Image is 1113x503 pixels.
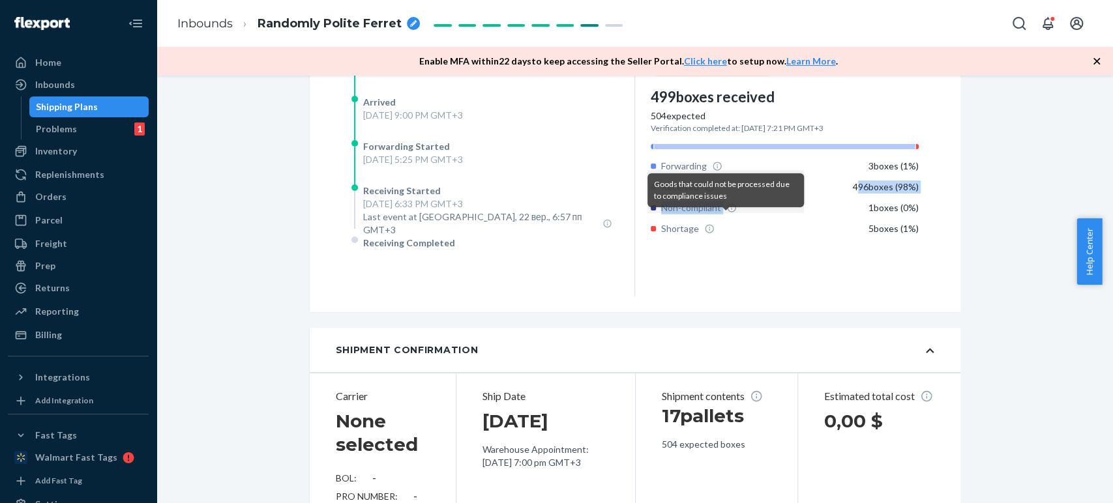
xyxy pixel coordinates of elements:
[336,343,479,356] div: Shipment Confirmation
[363,153,463,166] div: [DATE] 5:25 PM GMT+3
[868,160,919,173] div: 3 boxes ( 1 %)
[35,451,117,464] div: Walmart Fast Tags
[258,16,402,33] span: Randomly Polite Ferret
[654,179,797,202] div: Goods that could not be processed due to compliance issues
[363,185,441,196] span: Receiving Started
[36,100,98,113] div: Shipping Plans
[35,328,62,341] div: Billing
[651,160,722,173] div: Forwarding
[8,447,149,468] a: Walmart Fast Tags
[336,472,430,485] div: BOL:
[1006,10,1032,36] button: Open Search Box
[134,122,145,136] div: 1
[35,168,104,181] div: Replenishments
[35,214,63,227] div: Parcel
[482,443,608,469] p: Warehouse Appointment: [DATE] 7:00 pm GMT+3
[651,87,919,107] div: 499 boxes received
[651,122,919,134] div: Verification completed at: [DATE] 7:21 PM GMT+3
[8,324,149,345] a: Billing
[363,96,396,108] span: Arrived
[8,367,149,388] button: Integrations
[123,10,149,36] button: Close Navigation
[363,210,597,237] span: Last event at [GEOGRAPHIC_DATA], 22 вер., 6:57 пп GMT+3
[372,472,376,485] div: -
[35,475,82,486] div: Add Fast Tag
[8,141,149,162] a: Inventory
[363,141,450,152] span: Forwarding Started
[35,237,67,250] div: Freight
[8,425,149,446] button: Fast Tags
[177,16,233,31] a: Inbounds
[8,186,149,207] a: Orders
[419,55,838,68] p: Enable MFA within 22 days to keep accessing the Seller Portal. to setup now. .
[363,109,463,122] div: [DATE] 9:00 PM GMT+3
[662,389,772,404] p: Shipment contents
[35,429,77,442] div: Fast Tags
[868,222,919,235] div: 5 boxes ( 1 %)
[8,301,149,322] a: Reporting
[662,404,772,427] h1: 17 pallets
[363,197,612,210] div: [DATE] 6:33 PM GMT+3
[35,56,61,69] div: Home
[8,473,149,489] a: Add Fast Tag
[8,52,149,73] a: Home
[29,119,149,139] a: Problems1
[651,109,919,122] div: 504 expected
[8,278,149,298] a: Returns
[662,438,772,451] p: 504 expected boxes
[35,190,67,203] div: Orders
[363,237,455,248] span: Receiving Completed
[684,55,727,66] a: Click here
[35,145,77,158] div: Inventory
[167,5,430,43] ol: breadcrumbs
[824,389,934,404] p: Estimated total cost
[14,17,70,30] img: Flexport logo
[336,409,430,456] h1: None selected
[651,222,715,235] div: Shortage
[1035,10,1061,36] button: Open notifications
[35,395,93,406] div: Add Integration
[8,210,149,231] a: Parcel
[336,389,430,404] p: Carrier
[824,409,934,433] h1: 0,00 $
[336,490,430,503] div: PRO NUMBER:
[29,96,149,117] a: Shipping Plans
[853,180,919,194] div: 496 boxes ( 98 %)
[482,409,548,433] h1: [DATE]
[8,393,149,409] a: Add Integration
[1063,10,1090,36] button: Open account menu
[35,259,55,272] div: Prep
[8,164,149,185] a: Replenishments
[413,490,417,503] div: -
[868,201,919,214] div: 1 boxes ( 0 %)
[8,255,149,276] a: Prep
[8,74,149,95] a: Inbounds
[35,371,90,384] div: Integrations
[8,233,149,254] a: Freight
[482,389,608,404] p: Ship Date
[1076,218,1102,285] button: Help Center
[35,78,75,91] div: Inbounds
[35,281,70,295] div: Returns
[35,305,79,318] div: Reporting
[786,55,836,66] a: Learn More
[36,122,77,136] div: Problems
